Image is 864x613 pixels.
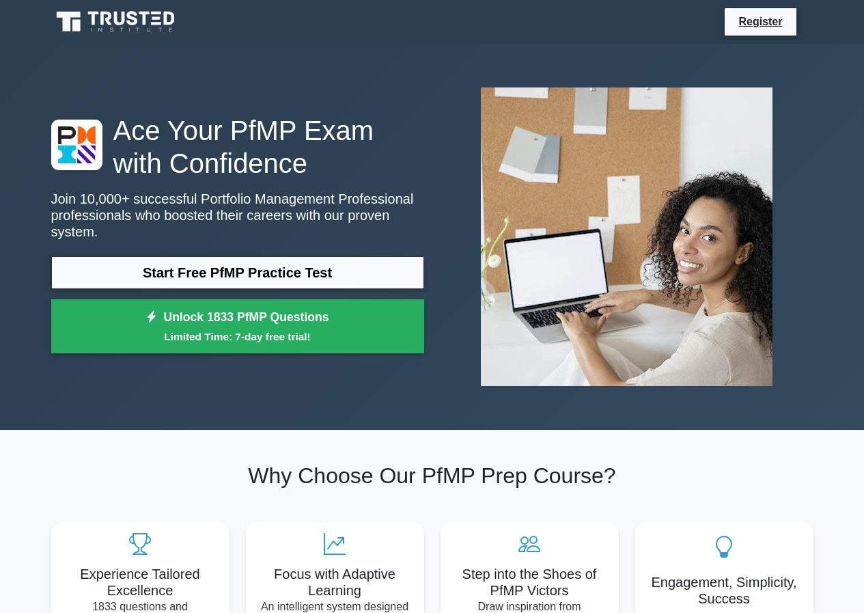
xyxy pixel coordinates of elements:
[257,566,413,599] h5: Focus with Adaptive Learning
[68,329,407,344] small: Limited Time: 7-day free trial!
[51,114,424,180] h1: Ace Your PfMP Exam with Confidence
[730,13,790,30] a: Register
[451,566,608,599] h5: Step into the Shoes of PfMP Victors
[62,566,219,599] h5: Experience Tailored Excellence
[51,463,813,489] h2: Why Choose Our PfMP Prep Course?
[646,574,803,607] h5: Engagement, Simplicity, Success
[51,191,424,240] p: Join 10,000+ successful Portfolio Management Professional professionals who boosted their careers...
[51,256,424,289] a: Start Free PfMP Practice Test
[51,299,424,354] a: Unlock 1833 PfMP QuestionsLimited Time: 7-day free trial!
